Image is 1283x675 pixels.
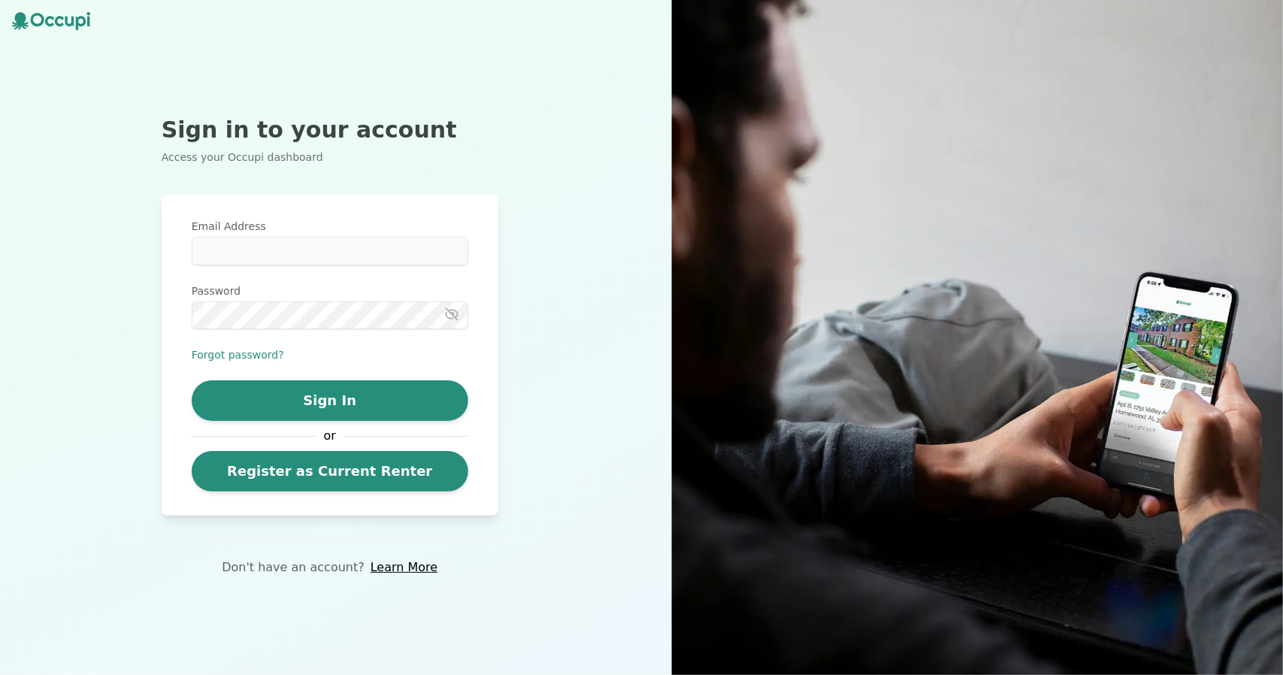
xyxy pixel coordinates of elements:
a: Learn More [371,558,437,577]
label: Email Address [192,219,468,234]
p: Access your Occupi dashboard [162,150,498,165]
button: Forgot password? [192,347,284,362]
p: Don't have an account? [222,558,365,577]
h2: Sign in to your account [162,117,498,144]
span: or [316,427,343,445]
button: Sign In [192,380,468,421]
a: Register as Current Renter [192,451,468,492]
label: Password [192,283,468,298]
